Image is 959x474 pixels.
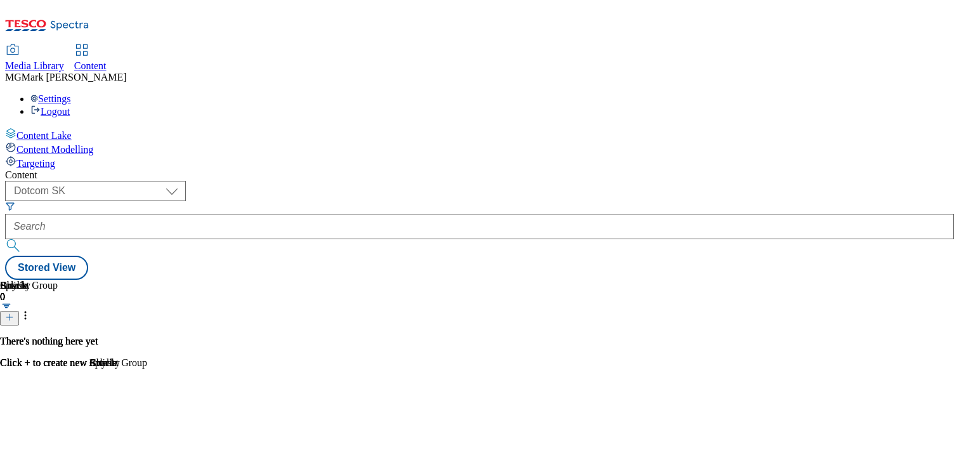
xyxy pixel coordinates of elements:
a: Content [74,45,107,72]
span: Content [74,60,107,71]
span: Mark [PERSON_NAME] [22,72,127,82]
a: Content Lake [5,128,954,142]
a: Logout [30,106,70,117]
div: Content [5,169,954,181]
input: Search [5,214,954,239]
a: Content Modelling [5,142,954,155]
span: Media Library [5,60,64,71]
a: Media Library [5,45,64,72]
span: Content Lake [16,130,72,141]
button: Stored View [5,256,88,280]
svg: Search Filters [5,201,15,211]
a: Targeting [5,155,954,169]
span: Targeting [16,158,55,169]
span: Content Modelling [16,144,93,155]
a: Settings [30,93,71,104]
span: MG [5,72,22,82]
